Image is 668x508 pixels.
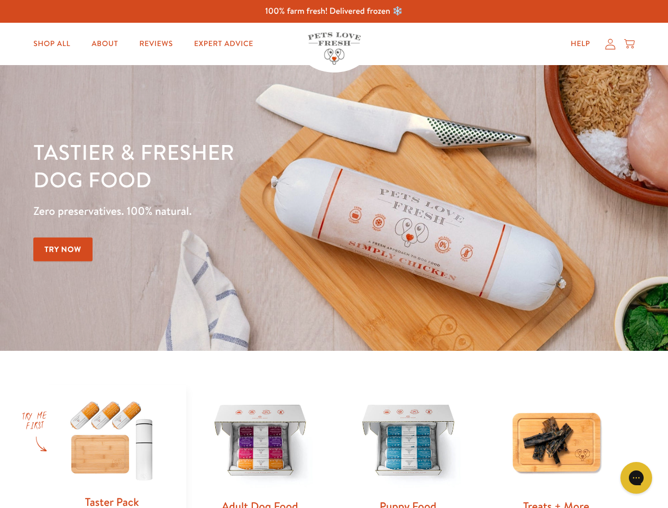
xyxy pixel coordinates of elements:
[615,458,657,497] iframe: Gorgias live chat messenger
[562,33,599,55] a: Help
[308,32,361,65] img: Pets Love Fresh
[131,33,181,55] a: Reviews
[186,33,262,55] a: Expert Advice
[25,33,79,55] a: Shop All
[83,33,126,55] a: About
[33,238,93,261] a: Try Now
[33,138,434,193] h1: Tastier & fresher dog food
[33,202,434,221] p: Zero preservatives. 100% natural.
